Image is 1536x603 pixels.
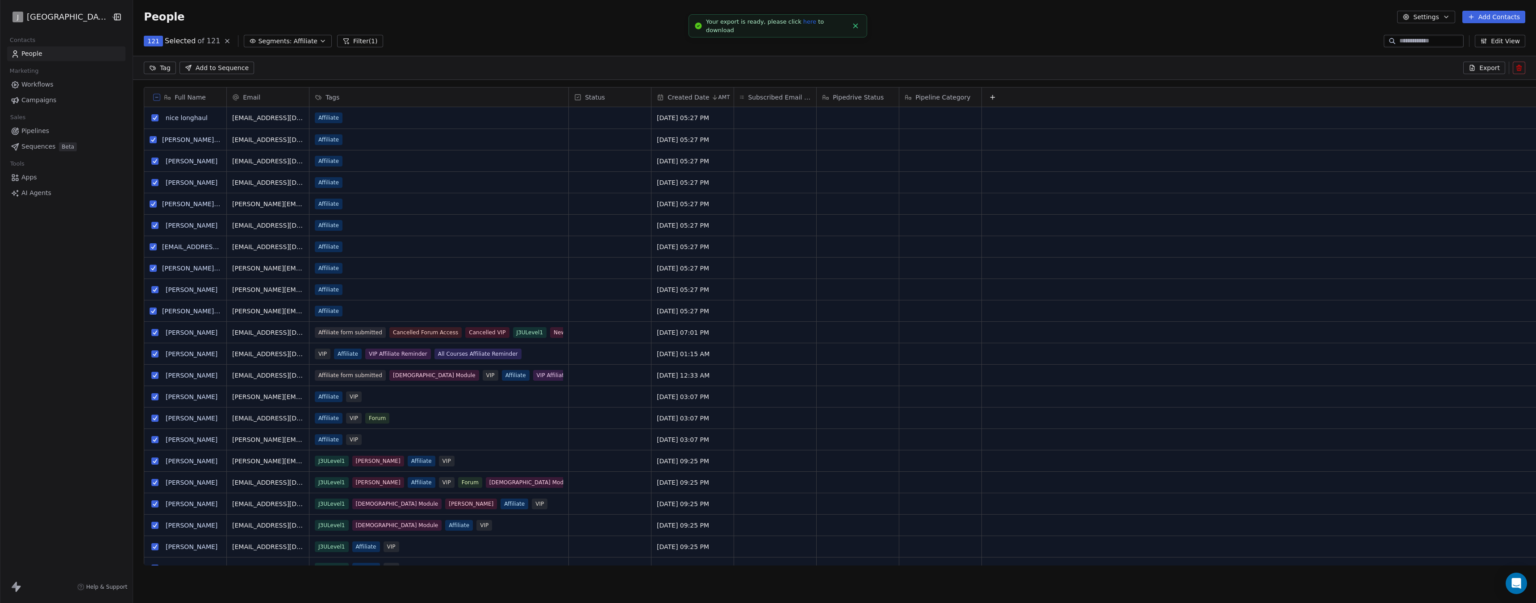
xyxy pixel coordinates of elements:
[352,477,404,488] span: [PERSON_NAME]
[315,199,342,209] span: Affiliate
[657,499,728,508] span: [DATE] 09:25 PM
[144,107,227,566] div: grid
[166,372,217,379] a: [PERSON_NAME]
[232,499,304,508] span: [EMAIL_ADDRESS][DOMAIN_NAME]
[352,456,404,466] span: [PERSON_NAME]
[232,200,304,208] span: [PERSON_NAME][EMAIL_ADDRESS][DOMAIN_NAME]
[389,327,462,338] span: Cancelled Forum Access
[166,500,217,507] a: [PERSON_NAME]
[293,37,317,46] span: Affiliate
[232,221,304,230] span: [EMAIL_ADDRESS][DOMAIN_NAME]
[232,242,304,251] span: [EMAIL_ADDRESS][DOMAIN_NAME]
[1475,35,1525,47] button: Edit View
[817,87,899,107] div: Pipedrive Status
[7,139,125,154] a: SequencesBeta
[232,113,304,122] span: [EMAIL_ADDRESS][DOMAIN_NAME]
[232,349,304,358] span: [EMAIL_ADDRESS][DOMAIN_NAME]
[196,63,249,72] span: Add to Sequence
[21,173,37,182] span: Apps
[706,17,848,35] div: Your export is ready, please click to download
[232,135,304,144] span: [EMAIL_ADDRESS][DOMAIN_NAME]
[657,414,728,423] span: [DATE] 03:07 PM
[346,434,362,445] span: VIP
[1506,573,1527,594] div: Open Intercom Messenger
[439,456,455,466] span: VIP
[315,520,349,531] span: J3ULevel1
[232,285,304,294] span: [PERSON_NAME][EMAIL_ADDRESS][DOMAIN_NAME]
[748,93,811,102] span: Subscribed Email Categories
[7,186,125,200] a: AI Agents
[166,350,217,358] a: [PERSON_NAME]
[315,177,342,188] span: Affiliate
[657,178,728,187] span: [DATE] 05:27 PM
[315,456,349,466] span: J3ULevel1
[445,499,497,509] span: [PERSON_NAME]
[315,220,342,231] span: Affiliate
[445,520,473,531] span: Affiliate
[315,241,342,252] span: Affiliate
[309,87,568,107] div: Tags
[326,93,339,102] span: Tags
[162,243,271,250] a: [EMAIL_ADDRESS][DOMAIN_NAME]
[483,370,498,381] span: VIP
[466,327,509,338] span: Cancelled VIP
[166,286,217,293] a: [PERSON_NAME]
[6,64,42,78] span: Marketing
[21,188,51,198] span: AI Agents
[258,37,292,46] span: Segments:
[734,87,816,107] div: Subscribed Email Categories
[21,142,55,151] span: Sequences
[165,36,196,46] span: Selected
[657,200,728,208] span: [DATE] 05:27 PM
[352,541,380,552] span: Affiliate
[365,349,431,359] span: VIP Affiliate Reminder
[352,520,442,531] span: [DEMOGRAPHIC_DATA] Module
[21,80,54,89] span: Workflows
[315,370,386,381] span: Affiliate form submitted
[657,135,728,144] span: [DATE] 05:27 PM
[408,477,435,488] span: Affiliate
[384,563,399,574] span: VIP
[166,522,217,529] a: [PERSON_NAME]
[315,434,342,445] span: Affiliate
[160,63,171,72] span: Tag
[162,265,323,272] a: [PERSON_NAME][EMAIL_ADDRESS][DOMAIN_NAME]
[315,391,342,402] span: Affiliate
[352,563,380,574] span: Affiliate
[11,9,105,25] button: J[GEOGRAPHIC_DATA]
[227,87,309,107] div: Email
[166,158,217,165] a: [PERSON_NAME]
[59,142,77,151] span: Beta
[408,456,435,466] span: Affiliate
[501,499,529,509] span: Affiliate
[162,136,268,143] a: [PERSON_NAME] [PERSON_NAME]
[147,37,159,46] span: 121
[315,306,342,316] span: Affiliate
[232,414,304,423] span: [EMAIL_ADDRESS][DOMAIN_NAME]
[657,371,728,380] span: [DATE] 12:33 AM
[77,583,127,591] a: Help & Support
[657,285,728,294] span: [DATE] 05:27 PM
[315,263,342,274] span: Affiliate
[166,457,217,465] a: [PERSON_NAME]
[179,62,254,74] button: Add to Sequence
[657,349,728,358] span: [DATE] 01:15 AM
[162,308,323,315] a: [PERSON_NAME][EMAIL_ADDRESS][DOMAIN_NAME]
[27,11,109,23] span: [GEOGRAPHIC_DATA]
[166,179,217,186] a: [PERSON_NAME]
[315,112,342,123] span: Affiliate
[657,221,728,230] span: [DATE] 05:27 PM
[166,393,217,400] a: [PERSON_NAME]
[315,327,386,338] span: Affiliate form submitted
[144,10,184,24] span: People
[657,157,728,166] span: [DATE] 05:27 PM
[21,96,56,105] span: Campaigns
[352,499,442,509] span: [DEMOGRAPHIC_DATA] Module
[657,457,728,466] span: [DATE] 09:25 PM
[232,457,304,466] span: [PERSON_NAME][EMAIL_ADDRESS][DOMAIN_NAME]
[803,18,816,25] a: here
[569,87,651,107] div: Status
[337,35,383,47] button: Filter(1)
[232,178,304,187] span: [EMAIL_ADDRESS][DOMAIN_NAME]
[166,222,217,229] a: [PERSON_NAME]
